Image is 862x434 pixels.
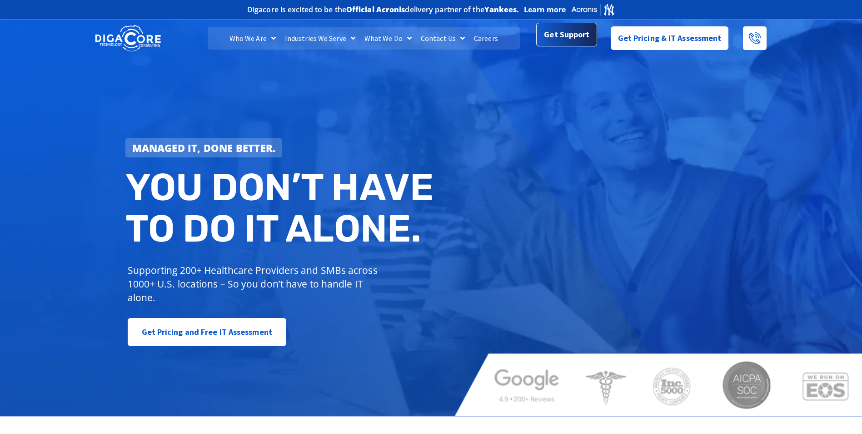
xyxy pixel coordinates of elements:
a: Contact Us [416,27,469,50]
a: What We Do [360,27,416,50]
a: Learn more [524,5,566,14]
a: Careers [469,27,503,50]
h2: You don’t have to do IT alone. [125,167,438,250]
img: DigaCore Technology Consulting [95,24,161,53]
h2: Digacore is excited to be the delivery partner of the [247,6,519,13]
b: Yankees. [484,5,519,15]
a: Industries We Serve [280,27,360,50]
a: Managed IT, done better. [125,138,283,157]
strong: Managed IT, done better. [132,141,276,155]
span: Get Pricing & IT Assessment [618,29,722,47]
a: Get Pricing and Free IT Assessment [128,318,286,346]
span: Get Support [544,25,589,44]
p: Supporting 200+ Healthcare Providers and SMBs across 1000+ U.S. locations – So you don’t have to ... [128,263,382,304]
span: Get Pricing and Free IT Assessment [142,323,272,341]
a: Who We Are [225,27,280,50]
a: Get Pricing & IT Assessment [611,26,729,50]
nav: Menu [208,27,519,50]
a: Get Support [536,23,597,46]
img: Acronis [571,3,615,16]
b: Official Acronis [346,5,405,15]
